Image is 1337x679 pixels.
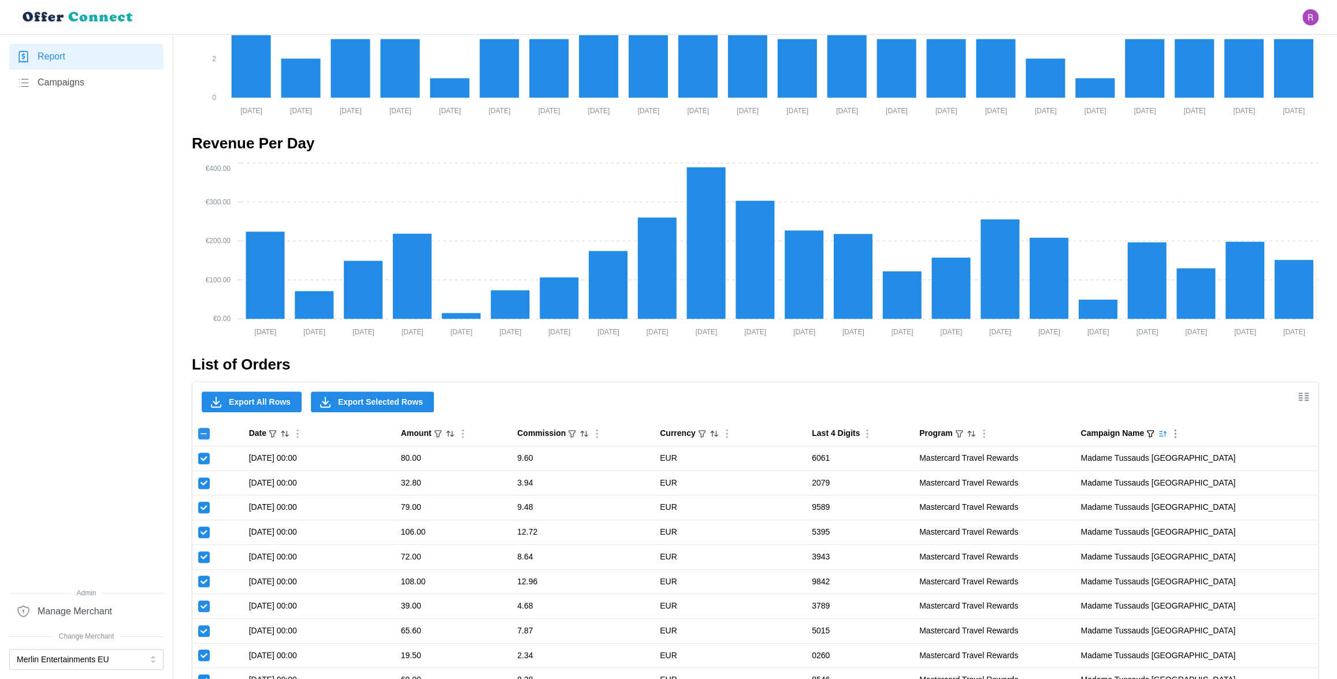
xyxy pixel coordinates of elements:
tspan: [DATE] [1087,328,1109,336]
td: EUR [654,544,806,569]
input: Toggle select row [198,477,210,489]
tspan: [DATE] [842,328,864,336]
tspan: [DATE] [597,328,619,336]
td: 5395 [806,520,913,545]
button: Show/Hide columns [1294,387,1313,406]
tspan: 0 [212,94,216,102]
div: Campaign Name [1080,427,1144,440]
tspan: [DATE] [1134,106,1156,114]
tspan: [DATE] [548,328,570,336]
tspan: [DATE] [439,106,461,114]
td: 65.60 [395,618,511,643]
tspan: [DATE] [989,328,1011,336]
td: Mastercard Travel Rewards [913,520,1075,545]
span: Export All Rows [229,392,291,412]
tspan: [DATE] [744,328,766,336]
tspan: [DATE] [793,328,815,336]
td: Madame Tussauds [GEOGRAPHIC_DATA] [1075,643,1318,668]
h2: List of Orders [192,355,1319,375]
td: Mastercard Travel Rewards [913,544,1075,569]
td: 5015 [806,618,913,643]
td: 39.00 [395,594,511,619]
div: Commission [517,427,566,440]
td: 8.64 [511,544,654,569]
tspan: [DATE] [695,328,717,336]
td: 19.50 [395,643,511,668]
div: Last 4 Digits [812,427,860,440]
tspan: €0.00 [213,315,231,323]
div: Amount [401,427,432,440]
td: 12.72 [511,520,654,545]
tspan: [DATE] [940,328,962,336]
tspan: [DATE] [687,106,709,114]
button: Sort by Currency ascending [709,428,719,439]
td: EUR [654,446,806,471]
tspan: [DATE] [1035,106,1057,114]
button: Export Selected Rows [311,391,434,412]
button: Sorted by Campaign Name ascending [1157,428,1168,439]
td: 9589 [806,495,913,520]
td: [DATE] 00:00 [243,594,395,619]
tspan: [DATE] [389,106,411,114]
button: Sort by Commission descending [579,428,589,439]
h2: Revenue Per Day [192,133,1319,154]
td: EUR [654,618,806,643]
input: Toggle select row [198,453,210,464]
tspan: [DATE] [499,328,521,336]
td: 3943 [806,544,913,569]
button: Sort by Program ascending [966,428,976,439]
tspan: €400.00 [206,165,231,173]
td: 32.80 [395,471,511,495]
tspan: [DATE] [1038,328,1060,336]
div: Program [919,427,953,440]
td: 2079 [806,471,913,495]
button: Merlin Entertainments EU [9,649,164,670]
tspan: [DATE] [451,328,473,336]
tspan: [DATE] [1085,106,1106,114]
tspan: [DATE] [303,328,325,336]
tspan: [DATE] [402,328,424,336]
button: Column Actions [291,427,304,440]
td: EUR [654,495,806,520]
span: Report [38,50,65,64]
tspan: [DATE] [886,106,908,114]
button: Column Actions [590,427,603,440]
button: Column Actions [456,427,469,440]
tspan: [DATE] [737,106,759,114]
span: Change Merchant [9,631,164,642]
button: Export All Rows [202,391,302,412]
img: Ryan Gribben [1302,9,1319,25]
a: Manage Merchant [9,598,164,624]
tspan: [DATE] [290,106,312,114]
button: Column Actions [978,427,990,440]
td: EUR [654,643,806,668]
td: Mastercard Travel Rewards [913,594,1075,619]
td: 79.00 [395,495,511,520]
td: Madame Tussauds [GEOGRAPHIC_DATA] [1075,594,1318,619]
tspan: €300.00 [206,198,231,206]
td: EUR [654,594,806,619]
button: Column Actions [1169,427,1182,440]
td: Mastercard Travel Rewards [913,643,1075,668]
td: 9.48 [511,495,654,520]
tspan: [DATE] [1234,328,1256,336]
tspan: [DATE] [935,106,957,114]
tspan: [DATE] [240,106,262,114]
tspan: [DATE] [1283,106,1305,114]
tspan: €100.00 [206,276,231,284]
td: Mastercard Travel Rewards [913,618,1075,643]
input: Toggle select row [198,625,210,637]
span: Admin [9,588,164,599]
td: [DATE] 00:00 [243,544,395,569]
td: 2.34 [511,643,654,668]
tspan: [DATE] [892,328,913,336]
td: Madame Tussauds [GEOGRAPHIC_DATA] [1075,495,1318,520]
td: 9.60 [511,446,654,471]
tspan: [DATE] [1136,328,1158,336]
td: 80.00 [395,446,511,471]
td: 108.00 [395,569,511,594]
td: Madame Tussauds [GEOGRAPHIC_DATA] [1075,569,1318,594]
tspan: [DATE] [637,106,659,114]
a: Report [9,44,164,70]
td: EUR [654,520,806,545]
